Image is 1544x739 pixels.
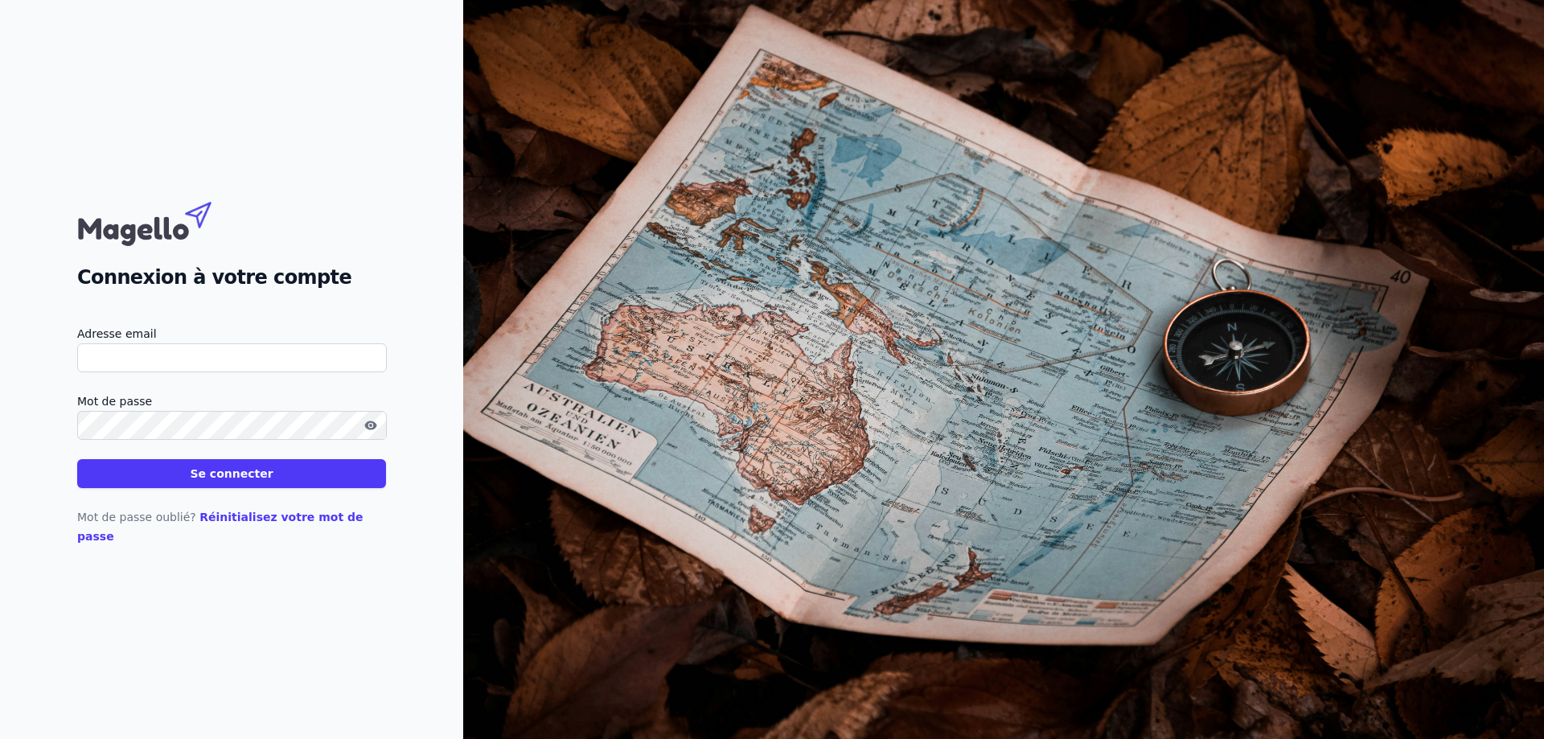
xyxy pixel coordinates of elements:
label: Mot de passe [77,392,386,411]
button: Se connecter [77,459,386,488]
p: Mot de passe oublié? [77,507,386,546]
h2: Connexion à votre compte [77,263,386,292]
a: Réinitialisez votre mot de passe [77,511,363,543]
label: Adresse email [77,324,386,343]
img: Magello [77,194,246,250]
